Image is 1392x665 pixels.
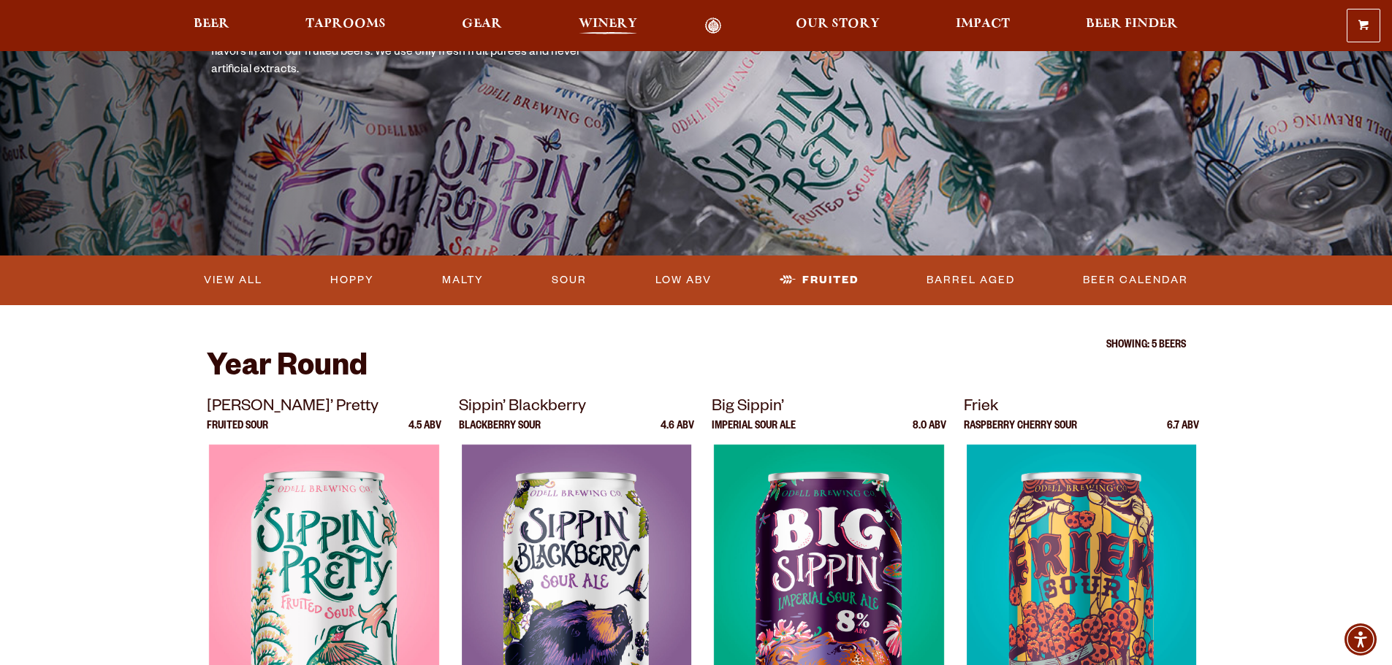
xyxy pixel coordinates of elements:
[207,352,1186,387] h2: Year Round
[324,264,380,297] a: Hoppy
[786,18,889,34] a: Our Story
[964,421,1077,445] p: Raspberry Cherry Sour
[1167,421,1199,445] p: 6.7 ABV
[436,264,490,297] a: Malty
[546,264,593,297] a: Sour
[198,264,268,297] a: View All
[207,421,268,445] p: Fruited Sour
[956,18,1010,30] span: Impact
[459,395,694,421] p: Sippin’ Blackberry
[459,421,541,445] p: Blackberry Sour
[774,264,864,297] a: Fruited
[296,18,395,34] a: Taprooms
[1086,18,1178,30] span: Beer Finder
[1077,264,1194,297] a: Beer Calendar
[207,395,442,421] p: [PERSON_NAME]’ Pretty
[1076,18,1187,34] a: Beer Finder
[921,264,1021,297] a: Barrel Aged
[452,18,511,34] a: Gear
[964,395,1199,421] p: Friek
[184,18,239,34] a: Beer
[712,421,796,445] p: Imperial Sour Ale
[650,264,718,297] a: Low ABV
[569,18,647,34] a: Winery
[796,18,880,30] span: Our Story
[1345,623,1377,656] div: Accessibility Menu
[686,18,741,34] a: Odell Home
[207,340,1186,352] p: Showing: 5 Beers
[211,27,585,80] p: Peaches, Mangos, Grapefruit and so much more. Explore the myriad flavors in all of our fruited be...
[946,18,1019,34] a: Impact
[462,18,502,30] span: Gear
[712,395,947,421] p: Big Sippin’
[305,18,386,30] span: Taprooms
[661,421,694,445] p: 4.6 ABV
[913,421,946,445] p: 8.0 ABV
[194,18,229,30] span: Beer
[408,421,441,445] p: 4.5 ABV
[579,18,637,30] span: Winery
